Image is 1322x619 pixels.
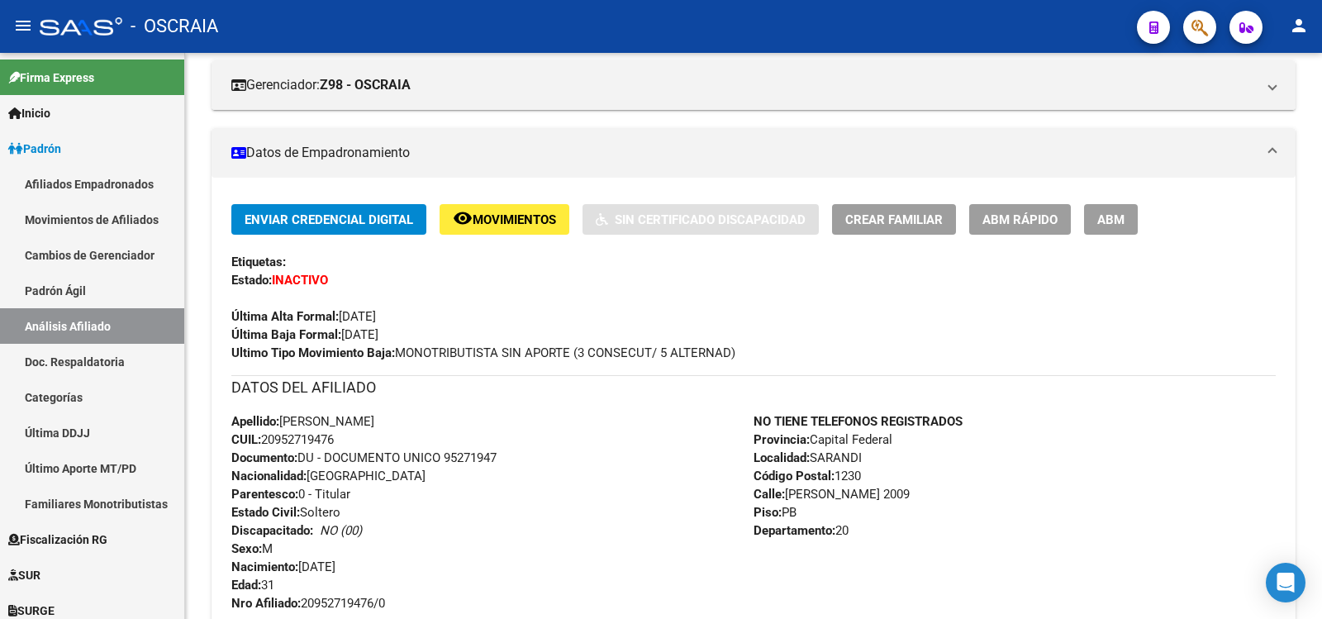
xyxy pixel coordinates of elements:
[231,414,374,429] span: [PERSON_NAME]
[320,523,362,538] i: NO (00)
[231,541,262,556] strong: Sexo:
[8,69,94,87] span: Firma Express
[231,76,1256,94] mat-panel-title: Gerenciador:
[754,523,849,538] span: 20
[453,208,473,228] mat-icon: remove_red_eye
[231,309,376,324] span: [DATE]
[754,487,785,502] strong: Calle:
[754,450,862,465] span: SARANDI
[969,204,1071,235] button: ABM Rápido
[231,541,273,556] span: M
[231,596,301,611] strong: Nro Afiliado:
[272,273,328,288] strong: INACTIVO
[754,523,835,538] strong: Departamento:
[473,212,556,227] span: Movimientos
[8,104,50,122] span: Inicio
[231,559,335,574] span: [DATE]
[832,204,956,235] button: Crear Familiar
[320,76,411,94] strong: Z98 - OSCRAIA
[8,566,40,584] span: SUR
[231,255,286,269] strong: Etiquetas:
[754,432,810,447] strong: Provincia:
[231,487,350,502] span: 0 - Titular
[231,523,313,538] strong: Discapacitado:
[8,531,107,549] span: Fiscalización RG
[231,450,497,465] span: DU - DOCUMENTO UNICO 95271947
[754,432,892,447] span: Capital Federal
[231,469,426,483] span: [GEOGRAPHIC_DATA]
[231,345,395,360] strong: Ultimo Tipo Movimiento Baja:
[231,414,279,429] strong: Apellido:
[754,469,861,483] span: 1230
[231,327,341,342] strong: Última Baja Formal:
[231,596,385,611] span: 20952719476/0
[845,212,943,227] span: Crear Familiar
[754,505,797,520] span: PB
[231,144,1256,162] mat-panel-title: Datos de Empadronamiento
[231,309,339,324] strong: Última Alta Formal:
[231,376,1276,399] h3: DATOS DEL AFILIADO
[212,60,1296,110] mat-expansion-panel-header: Gerenciador:Z98 - OSCRAIA
[1097,212,1125,227] span: ABM
[754,487,910,502] span: [PERSON_NAME] 2009
[231,204,426,235] button: Enviar Credencial Digital
[231,505,340,520] span: Soltero
[754,414,963,429] strong: NO TIENE TELEFONOS REGISTRADOS
[615,212,806,227] span: Sin Certificado Discapacidad
[231,432,334,447] span: 20952719476
[231,578,261,593] strong: Edad:
[1084,204,1138,235] button: ABM
[231,273,272,288] strong: Estado:
[231,578,274,593] span: 31
[231,505,300,520] strong: Estado Civil:
[231,487,298,502] strong: Parentesco:
[754,469,835,483] strong: Código Postal:
[754,450,810,465] strong: Localidad:
[1266,563,1305,602] div: Open Intercom Messenger
[231,432,261,447] strong: CUIL:
[212,128,1296,178] mat-expansion-panel-header: Datos de Empadronamiento
[231,559,298,574] strong: Nacimiento:
[131,8,218,45] span: - OSCRAIA
[583,204,819,235] button: Sin Certificado Discapacidad
[440,204,569,235] button: Movimientos
[982,212,1058,227] span: ABM Rápido
[1289,16,1309,36] mat-icon: person
[754,505,782,520] strong: Piso:
[231,469,307,483] strong: Nacionalidad:
[231,345,735,360] span: MONOTRIBUTISTA SIN APORTE (3 CONSECUT/ 5 ALTERNAD)
[231,450,297,465] strong: Documento:
[245,212,413,227] span: Enviar Credencial Digital
[8,140,61,158] span: Padrón
[231,327,378,342] span: [DATE]
[13,16,33,36] mat-icon: menu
